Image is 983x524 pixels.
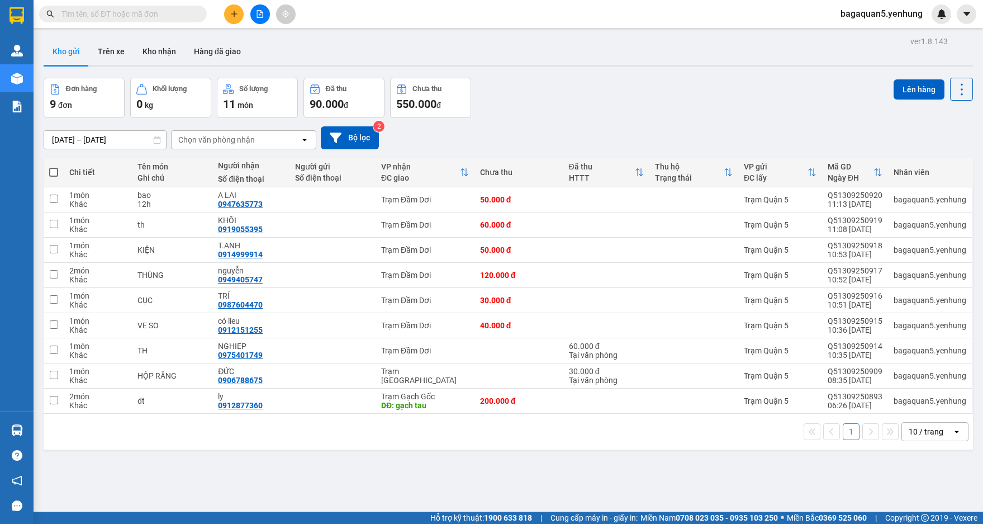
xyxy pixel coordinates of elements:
[137,396,207,405] div: dt
[894,321,966,330] div: bagaquan5.yenhung
[69,216,126,225] div: 1 món
[569,173,635,182] div: HTTT
[744,246,816,254] div: Trạm Quận 5
[381,195,469,204] div: Trạm Đầm Dơi
[217,78,298,118] button: Số lượng11món
[218,266,284,275] div: nguyễn
[381,367,469,385] div: Trạm [GEOGRAPHIC_DATA]
[223,97,235,111] span: 11
[218,200,263,209] div: 0947635773
[569,342,644,351] div: 60.000 đ
[11,73,23,84] img: warehouse-icon
[185,38,250,65] button: Hàng đã giao
[69,291,126,300] div: 1 món
[50,97,56,111] span: 9
[390,78,471,118] button: Chưa thu550.000đ
[137,246,207,254] div: KIỆN
[89,38,134,65] button: Trên xe
[738,158,822,187] th: Toggle SortBy
[178,134,255,145] div: Chọn văn phòng nhận
[396,97,436,111] span: 550.000
[69,300,126,309] div: Khác
[218,291,284,300] div: TRÍ
[69,168,126,177] div: Chi tiết
[828,216,882,225] div: Q51309250919
[256,10,264,18] span: file-add
[649,158,738,187] th: Toggle SortBy
[430,512,532,524] span: Hỗ trợ kỹ thuật:
[828,376,882,385] div: 08:35 [DATE]
[44,38,89,65] button: Kho gửi
[69,200,126,209] div: Khác
[381,392,469,401] div: Trạm Gạch Gốc
[480,220,558,229] div: 60.000 đ
[894,168,966,177] div: Nhân viên
[300,135,309,144] svg: open
[130,78,211,118] button: Khối lượng0kg
[828,275,882,284] div: 10:52 [DATE]
[321,126,379,149] button: Bộ lọc
[137,173,207,182] div: Ghi chú
[828,317,882,325] div: Q51309250915
[137,321,207,330] div: VE SO
[137,296,207,305] div: CỤC
[569,376,644,385] div: Tại văn phòng
[58,101,72,110] span: đơn
[218,325,263,334] div: 0912151255
[480,195,558,204] div: 50.000 đ
[11,45,23,56] img: warehouse-icon
[145,101,153,110] span: kg
[828,250,882,259] div: 10:53 [DATE]
[828,392,882,401] div: Q51309250893
[569,367,644,376] div: 30.000 đ
[230,10,238,18] span: plus
[655,173,724,182] div: Trạng thái
[640,512,778,524] span: Miền Nam
[218,376,263,385] div: 0906788675
[828,291,882,300] div: Q51309250916
[957,4,976,24] button: caret-down
[153,85,187,93] div: Khối lượng
[921,514,929,522] span: copyright
[569,351,644,360] div: Tại văn phòng
[480,168,558,177] div: Chưa thu
[69,351,126,360] div: Khác
[832,7,932,21] span: bagaquan5.yenhung
[224,4,244,24] button: plus
[310,97,344,111] span: 90.000
[744,271,816,280] div: Trạm Quận 5
[344,101,348,110] span: đ
[69,325,126,334] div: Khác
[44,131,166,149] input: Select a date range.
[373,121,384,132] sup: 2
[894,79,944,100] button: Lên hàng
[218,275,263,284] div: 0949405747
[894,346,966,355] div: bagaquan5.yenhung
[381,346,469,355] div: Trạm Đầm Dơi
[137,220,207,229] div: th
[744,321,816,330] div: Trạm Quận 5
[480,321,558,330] div: 40.000 đ
[828,191,882,200] div: Q51309250920
[276,4,296,24] button: aim
[381,246,469,254] div: Trạm Đầm Dơi
[910,35,948,48] div: ver 1.8.143
[828,225,882,234] div: 11:08 [DATE]
[381,321,469,330] div: Trạm Đầm Dơi
[376,158,474,187] th: Toggle SortBy
[69,367,126,376] div: 1 món
[744,162,808,171] div: VP gửi
[69,376,126,385] div: Khác
[326,85,346,93] div: Đã thu
[381,296,469,305] div: Trạm Đầm Dơi
[894,296,966,305] div: bagaquan5.yenhung
[10,7,24,24] img: logo-vxr
[744,346,816,355] div: Trạm Quận 5
[894,195,966,204] div: bagaquan5.yenhung
[381,401,469,410] div: DĐ: gạch tau
[295,162,370,171] div: Người gửi
[828,200,882,209] div: 11:13 [DATE]
[69,401,126,410] div: Khác
[11,424,23,436] img: warehouse-icon
[69,392,126,401] div: 2 món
